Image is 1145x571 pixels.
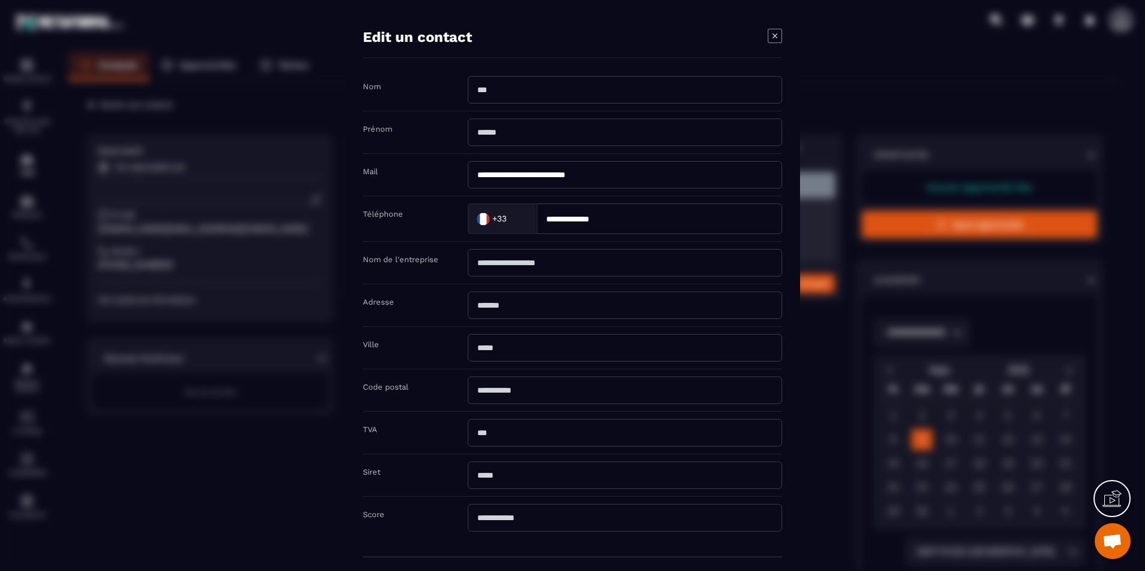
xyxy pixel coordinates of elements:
[468,204,537,234] div: Search for option
[363,209,403,218] label: Téléphone
[363,382,408,391] label: Code postal
[492,212,507,224] span: +33
[363,340,379,349] label: Ville
[363,297,394,306] label: Adresse
[363,124,392,133] label: Prénom
[363,425,377,434] label: TVA
[471,206,495,230] img: Country Flag
[1095,523,1131,559] div: Ouvrir le chat
[363,167,378,176] label: Mail
[363,510,384,519] label: Score
[509,209,524,227] input: Search for option
[363,255,438,264] label: Nom de l'entreprise
[363,82,381,91] label: Nom
[363,467,380,476] label: Siret
[363,29,472,45] h4: Edit un contact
